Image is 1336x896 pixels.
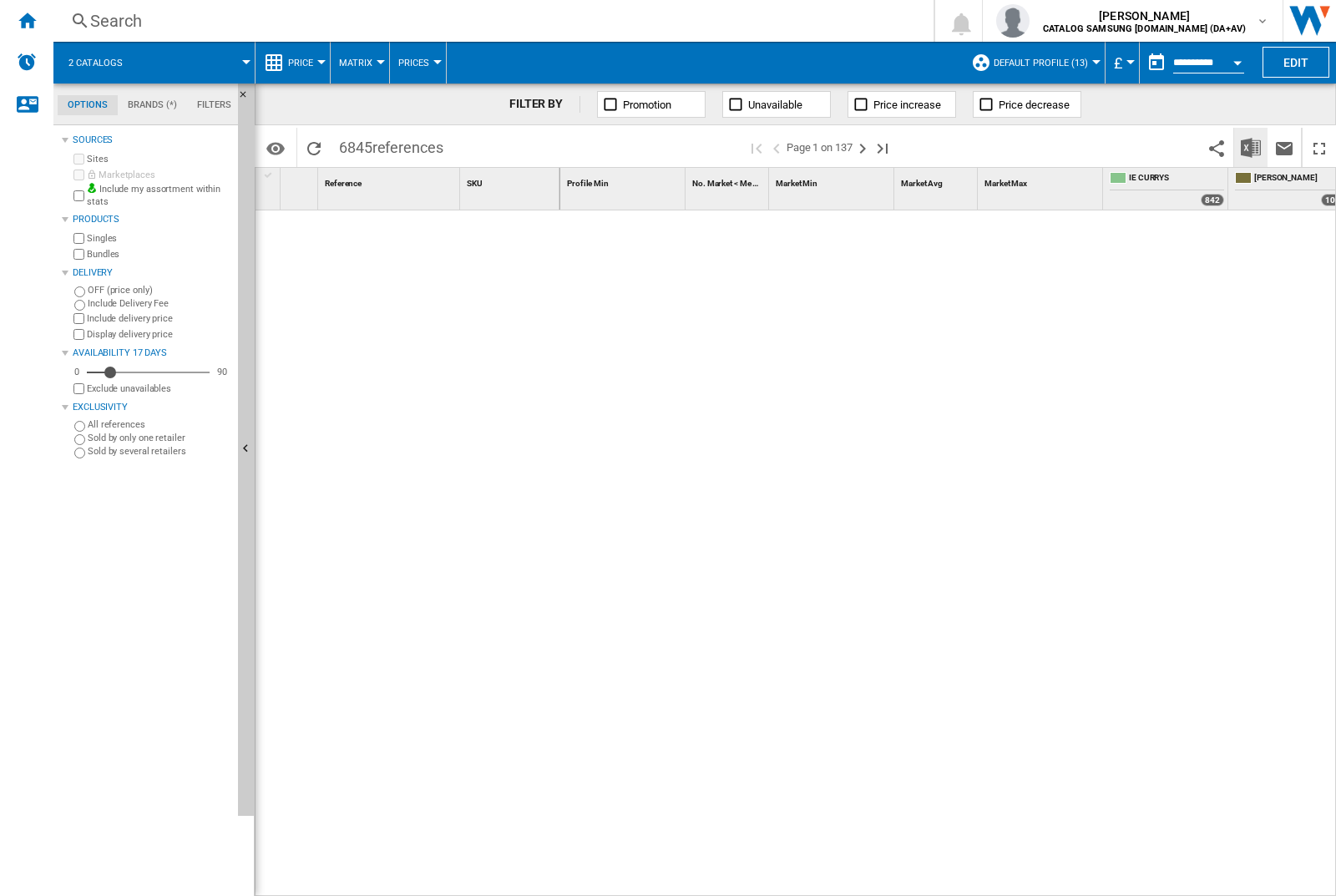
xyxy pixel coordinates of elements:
button: Hide [238,84,258,114]
img: alerts-logo.svg [17,52,37,72]
img: profile.jpg [996,4,1030,38]
input: Bundles [73,249,84,260]
div: No. Market < Me Sort None [689,168,768,194]
span: Default profile (13) [994,58,1088,68]
button: Prices [398,42,438,84]
button: £ [1114,42,1131,84]
button: Last page [873,128,893,167]
span: [PERSON_NAME] [1043,8,1246,24]
span: Price decrease [999,99,1070,111]
input: Sold by only one retailer [74,434,85,445]
span: No. Market < Me [692,179,751,188]
button: Price increase [848,91,956,118]
button: Open calendar [1222,45,1252,75]
div: Sort None [772,168,893,194]
div: 842 offers sold by IE CURRYS [1201,194,1224,206]
div: Sort None [898,168,977,194]
span: Prices [398,58,429,68]
div: Sort None [689,168,768,194]
button: >Previous page [767,128,787,167]
span: IE CURRYS [1129,172,1224,186]
label: Singles [87,232,231,245]
input: All references [74,421,85,432]
input: Sold by several retailers [74,448,85,458]
span: references [372,139,443,156]
span: Price increase [873,99,941,111]
label: Marketplaces [87,169,231,181]
button: First page [746,128,767,167]
button: Share this bookmark with others [1200,128,1233,167]
button: Options [259,133,292,163]
div: FILTER BY [509,96,580,113]
div: Default profile (13) [971,42,1096,84]
span: Unavailable [748,99,802,111]
button: Unavailable [722,91,831,118]
div: Delivery [73,266,231,280]
img: excel-24x24.png [1241,138,1261,158]
img: mysite-bg-18x18.png [87,183,97,193]
button: Next page [853,128,873,167]
div: Profile Min Sort None [564,168,685,194]
button: Matrix [339,42,381,84]
span: Page 1 on 137 [787,128,853,167]
input: Marketplaces [73,170,84,180]
button: Send this report by email [1268,128,1301,167]
span: Profile Min [567,179,609,188]
span: Market Min [776,179,817,188]
input: OFF (price only) [74,286,85,297]
div: Exclusivity [73,401,231,414]
label: Include my assortment within stats [87,183,231,209]
button: Promotion [597,91,706,118]
div: Search [90,9,890,33]
md-slider: Availability [87,364,210,381]
div: Products [73,213,231,226]
input: Sites [73,154,84,165]
button: md-calendar [1140,46,1173,79]
button: Maximize [1303,128,1336,167]
div: Reference Sort None [321,168,459,194]
div: 2 catalogs [62,42,246,84]
div: Sort None [463,168,559,194]
label: Include Delivery Fee [88,297,231,310]
div: IE CURRYS 842 offers sold by IE CURRYS [1106,168,1227,210]
span: 2 catalogs [68,58,123,68]
button: 2 catalogs [68,42,139,84]
span: Promotion [623,99,671,111]
div: Sort None [981,168,1102,194]
button: Reload [297,128,331,167]
span: £ [1114,54,1122,72]
label: Sites [87,153,231,165]
span: Market Max [984,179,1027,188]
input: Include my assortment within stats [73,185,84,206]
b: CATALOG SAMSUNG [DOMAIN_NAME] (DA+AV) [1043,23,1246,34]
span: Market Avg [901,179,943,188]
md-menu: Currency [1106,42,1140,84]
label: Bundles [87,248,231,261]
span: SKU [467,179,483,188]
button: Hide [238,84,255,816]
input: Display delivery price [73,329,84,340]
button: Edit [1263,47,1329,78]
div: 90 [213,366,231,378]
div: Sort None [284,168,317,194]
span: Reference [325,179,362,188]
label: Include delivery price [87,312,231,325]
md-tab-item: Brands (*) [118,95,187,115]
input: Include delivery price [73,313,84,324]
input: Include Delivery Fee [74,300,85,311]
input: Display delivery price [73,383,84,394]
span: Matrix [339,58,372,68]
label: Sold by only one retailer [88,432,231,444]
md-tab-item: Options [58,95,118,115]
div: Sources [73,134,231,147]
div: Market Min Sort None [772,168,893,194]
button: Default profile (13) [994,42,1096,84]
div: 0 [70,366,83,378]
input: Singles [73,233,84,244]
span: 6845 [331,128,452,163]
label: Sold by several retailers [88,445,231,458]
